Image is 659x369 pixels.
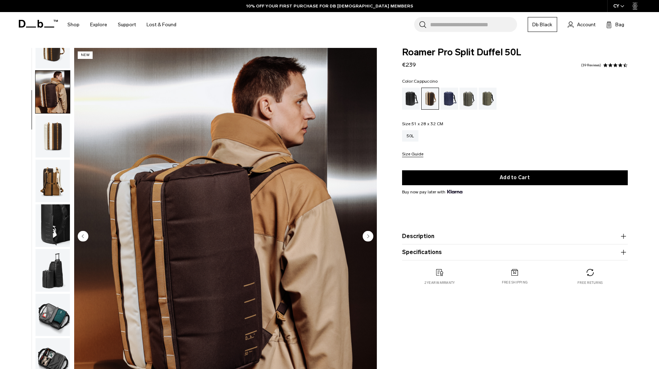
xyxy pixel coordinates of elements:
button: Add to Cart [402,170,628,185]
legend: Size: [402,122,444,126]
span: €239 [402,61,416,68]
img: {"height" => 20, "alt" => "Klarna"} [447,190,462,193]
a: Blue Hour [440,88,458,110]
a: Account [568,20,595,29]
a: 50L [402,130,419,142]
a: Black Out [402,88,420,110]
span: Buy now pay later with [402,189,462,195]
a: Forest Green [460,88,477,110]
p: 2 year warranty [424,280,455,285]
button: Specifications [402,248,628,257]
span: Roamer Pro Split Duffel 50L [402,48,628,57]
span: 51 x 28 x 32 CM [412,121,444,126]
a: 39 reviews [581,64,601,67]
legend: Color: [402,79,438,83]
button: Roamer Pro Split Duffel 50L Cappuccino [35,159,70,203]
img: Roamer Pro Split Duffel 50L Cappuccino [35,115,70,158]
p: Free shipping [502,280,528,285]
button: Roamer Pro Split Duffel 50L Cappuccino [35,293,70,337]
a: Explore [90,12,107,37]
button: Description [402,232,628,241]
button: Size Guide [402,152,423,157]
p: New [78,51,93,59]
a: Shop [67,12,79,37]
img: Roamer Pro Split Duffel 50L Cappuccino [35,204,70,247]
nav: Main Navigation [62,12,182,37]
img: Roamer Pro Split Duffel 50L Cappuccino [35,160,70,202]
button: Previous slide [78,231,88,243]
img: Roamer Pro Split Duffel 50L Cappuccino [35,71,70,113]
span: Cappuccino [414,79,438,84]
a: Db Black [528,17,557,32]
span: Bag [615,21,624,28]
img: Roamer Pro Split Duffel 50L Cappuccino [35,294,70,336]
button: Bag [606,20,624,29]
a: Mash Green [479,88,496,110]
img: Roamer Pro Split Duffel 50L Cappuccino [35,249,70,292]
span: Account [577,21,595,28]
a: Support [118,12,136,37]
a: Lost & Found [147,12,176,37]
p: Free returns [577,280,603,285]
button: Roamer Pro Split Duffel 50L Cappuccino [35,70,70,114]
a: 10% OFF YOUR FIRST PURCHASE FOR DB [DEMOGRAPHIC_DATA] MEMBERS [246,3,413,9]
a: Cappuccino [421,88,439,110]
button: Next slide [363,231,373,243]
